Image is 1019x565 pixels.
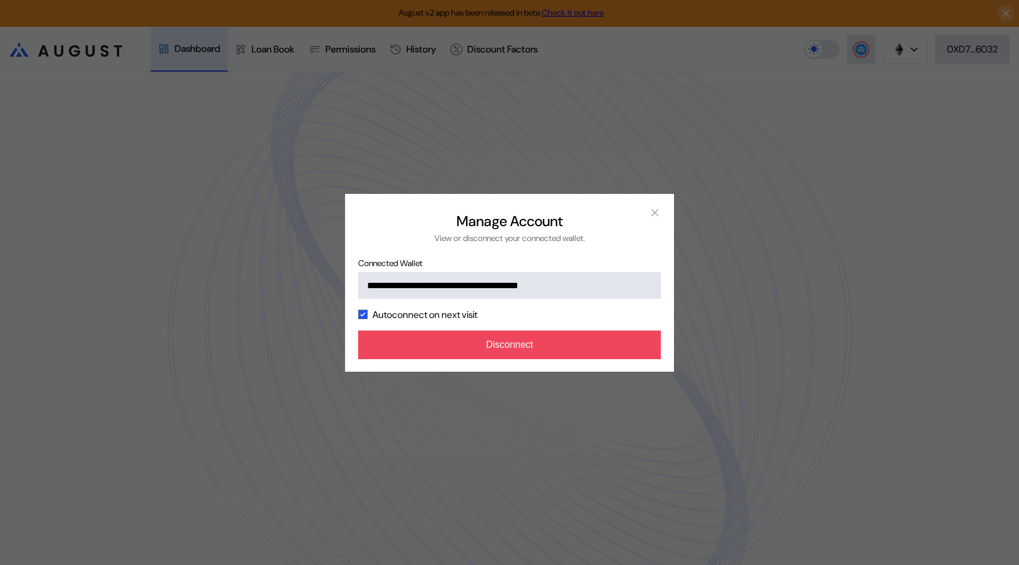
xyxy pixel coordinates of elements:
[645,203,664,223] button: close modal
[358,331,661,359] button: Disconnect
[456,212,563,230] h2: Manage Account
[372,308,477,321] label: Autoconnect on next visit
[434,233,585,243] div: View or disconnect your connected wallet.
[358,258,661,268] span: Connected Wallet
